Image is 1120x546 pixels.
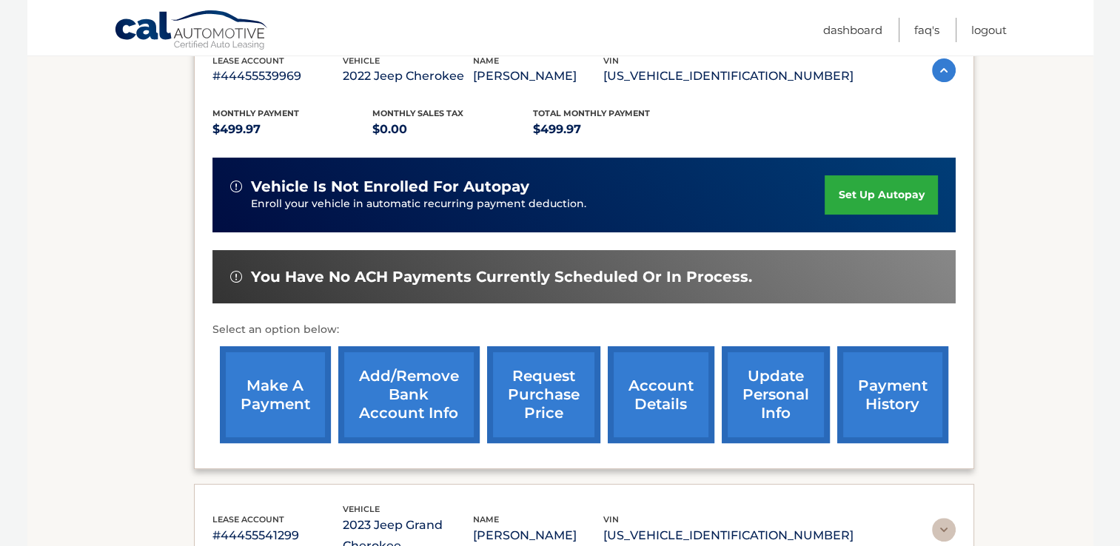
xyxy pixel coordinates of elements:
[212,514,284,525] span: lease account
[603,55,619,66] span: vin
[603,525,854,546] p: [US_VEHICLE_IDENTIFICATION_NUMBER]
[251,196,825,212] p: Enroll your vehicle in automatic recurring payment deduction.
[533,108,650,118] span: Total Monthly Payment
[212,525,343,546] p: #44455541299
[473,66,603,87] p: [PERSON_NAME]
[473,514,499,525] span: name
[825,175,937,215] a: set up autopay
[343,504,380,514] span: vehicle
[230,181,242,192] img: alert-white.svg
[220,346,331,443] a: make a payment
[932,518,956,542] img: accordion-rest.svg
[230,271,242,283] img: alert-white.svg
[603,66,854,87] p: [US_VEHICLE_IDENTIFICATION_NUMBER]
[114,10,269,53] a: Cal Automotive
[487,346,600,443] a: request purchase price
[971,18,1007,42] a: Logout
[932,58,956,82] img: accordion-active.svg
[372,119,533,140] p: $0.00
[212,66,343,87] p: #44455539969
[212,321,956,339] p: Select an option below:
[343,66,473,87] p: 2022 Jeep Cherokee
[338,346,480,443] a: Add/Remove bank account info
[823,18,882,42] a: Dashboard
[837,346,948,443] a: payment history
[603,514,619,525] span: vin
[473,525,603,546] p: [PERSON_NAME]
[608,346,714,443] a: account details
[212,119,373,140] p: $499.97
[343,55,380,66] span: vehicle
[372,108,463,118] span: Monthly sales Tax
[212,108,299,118] span: Monthly Payment
[251,268,752,286] span: You have no ACH payments currently scheduled or in process.
[473,55,499,66] span: name
[212,55,284,66] span: lease account
[251,178,529,196] span: vehicle is not enrolled for autopay
[722,346,830,443] a: update personal info
[914,18,939,42] a: FAQ's
[533,119,694,140] p: $499.97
